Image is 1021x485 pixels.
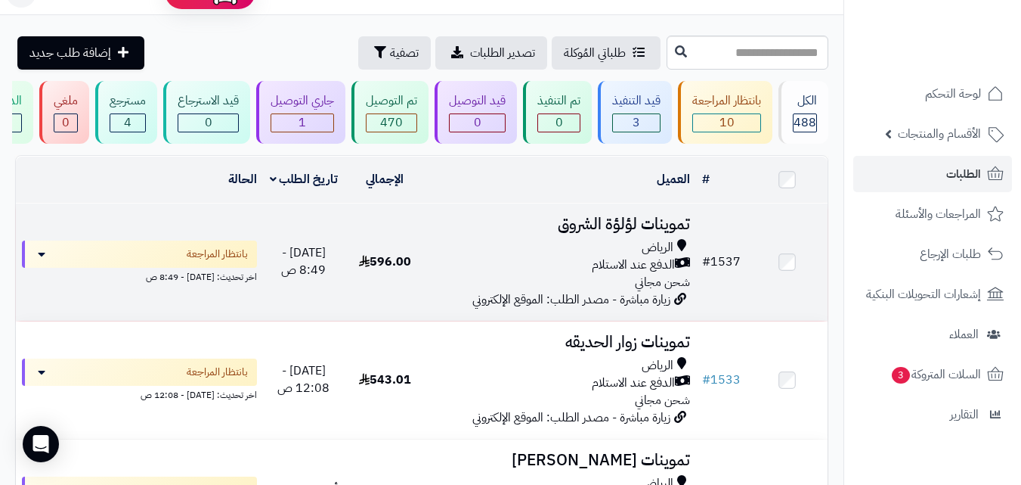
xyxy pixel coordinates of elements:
[520,81,595,144] a: تم التنفيذ 0
[853,396,1012,433] a: التقارير
[277,362,330,397] span: [DATE] - 12:08 ص
[271,92,334,110] div: جاري التوصيل
[853,276,1012,312] a: إشعارات التحويلات البنكية
[853,156,1012,192] a: الطلبات
[432,81,520,144] a: قيد التوصيل 0
[918,39,1007,70] img: logo-2.png
[472,291,670,309] span: زيارة مباشرة - مصدر الطلب: الموقع الإلكتروني
[367,114,416,132] div: 470
[178,114,238,132] div: 0
[110,92,146,110] div: مسترجع
[359,253,411,271] span: 596.00
[178,92,239,110] div: قيد الاسترجاع
[925,83,981,104] span: لوحة التحكم
[853,356,1012,393] a: السلات المتروكة3
[537,92,580,110] div: تم التنفيذ
[435,36,547,70] a: تصدير الطلبات
[635,273,690,291] span: شحن مجاني
[898,123,981,145] span: الأقسام والمنتجات
[635,391,690,409] span: شحن مجاني
[62,113,70,132] span: 0
[592,256,675,274] span: الدفع عند الاستلام
[853,316,1012,353] a: العملاء
[950,404,979,425] span: التقارير
[564,44,626,62] span: طلباتي المُوكلة
[892,367,910,384] span: 3
[36,81,92,144] a: ملغي 0
[253,81,348,144] a: جاري التوصيل 1
[853,76,1012,112] a: لوحة التحكم
[472,409,670,427] span: زيارة مباشرة - مصدر الطلب: الموقع الإلكتروني
[228,170,257,188] a: الحالة
[160,81,253,144] a: قيد الاسترجاع 0
[920,244,981,265] span: طلبات الإرجاع
[366,170,404,188] a: الإجمالي
[124,113,131,132] span: 4
[692,92,761,110] div: بانتظار المراجعة
[853,196,1012,232] a: المراجعات والأسئلة
[432,452,690,469] h3: تموينات [PERSON_NAME]
[555,113,563,132] span: 0
[358,36,431,70] button: تصفية
[633,113,640,132] span: 3
[390,44,419,62] span: تصفية
[449,92,506,110] div: قيد التوصيل
[702,253,710,271] span: #
[270,170,339,188] a: تاريخ الطلب
[693,114,760,132] div: 10
[890,364,981,385] span: السلات المتروكة
[205,113,212,132] span: 0
[54,114,77,132] div: 0
[54,92,78,110] div: ملغي
[22,268,257,284] div: اخر تحديث: [DATE] - 8:49 ص
[592,375,675,392] span: الدفع عند الاستلام
[794,113,816,132] span: 488
[17,36,144,70] a: إضافة طلب جديد
[793,92,817,110] div: الكل
[946,163,981,185] span: الطلبات
[702,371,741,389] a: #1533
[719,113,735,132] span: 10
[702,371,710,389] span: #
[853,236,1012,272] a: طلبات الإرجاع
[359,371,411,389] span: 543.01
[271,114,333,132] div: 1
[612,92,661,110] div: قيد التنفيذ
[642,357,673,375] span: الرياض
[187,247,248,262] span: بانتظار المراجعة
[92,81,160,144] a: مسترجع 4
[702,253,741,271] a: #1537
[348,81,432,144] a: تم التوصيل 470
[299,113,306,132] span: 1
[450,114,505,132] div: 0
[23,426,59,462] div: Open Intercom Messenger
[22,386,257,402] div: اخر تحديث: [DATE] - 12:08 ص
[702,170,710,188] a: #
[657,170,690,188] a: العميل
[187,365,248,380] span: بانتظار المراجعة
[432,216,690,233] h3: تموينات لؤلؤة الشروق
[538,114,580,132] div: 0
[949,324,979,345] span: العملاء
[366,92,417,110] div: تم التوصيل
[380,113,403,132] span: 470
[642,239,673,256] span: الرياض
[29,44,111,62] span: إضافة طلب جديد
[110,114,145,132] div: 4
[675,81,775,144] a: بانتظار المراجعة 10
[595,81,675,144] a: قيد التنفيذ 3
[775,81,831,144] a: الكل488
[470,44,535,62] span: تصدير الطلبات
[281,244,326,279] span: [DATE] - 8:49 ص
[896,204,981,225] span: المراجعات والأسئلة
[474,113,481,132] span: 0
[432,334,690,351] h3: تموينات زوار الحديقه
[613,114,660,132] div: 3
[866,284,981,305] span: إشعارات التحويلات البنكية
[552,36,661,70] a: طلباتي المُوكلة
